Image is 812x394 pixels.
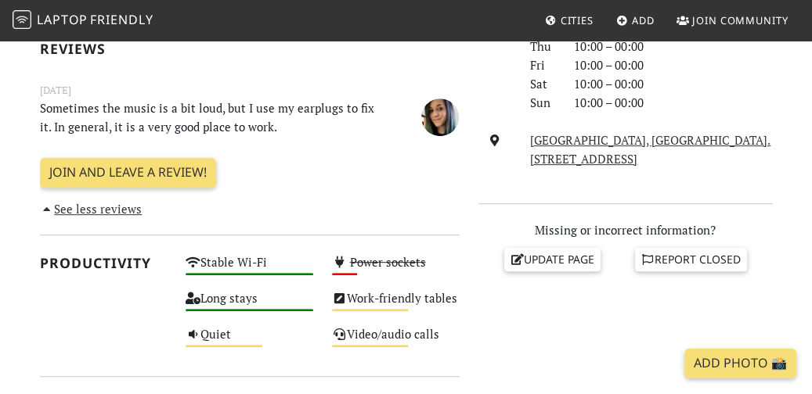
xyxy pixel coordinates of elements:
div: Quiet [176,324,323,360]
h2: Reviews [40,41,460,57]
a: See less reviews [40,201,143,217]
div: Sun [521,93,565,112]
a: Join and leave a review! [40,158,216,188]
div: Sat [521,74,565,93]
img: 4334-sonia.jpg [421,98,459,136]
div: Work-friendly tables [323,288,469,324]
span: Cities [561,13,594,27]
div: Long stays [176,288,323,324]
a: [GEOGRAPHIC_DATA], [GEOGRAPHIC_DATA]. [STREET_ADDRESS] [530,132,770,167]
div: Video/audio calls [323,324,469,360]
a: Join Community [670,6,795,34]
s: Power sockets [350,254,426,270]
div: Fri [521,56,565,74]
div: Thu [521,37,565,56]
img: LaptopFriendly [13,10,31,29]
div: Stable Wi-Fi [176,252,323,288]
a: Report closed [635,248,748,271]
span: Join Community [692,13,789,27]
div: 10:00 – 00:00 [565,74,782,93]
a: LaptopFriendly LaptopFriendly [13,7,153,34]
div: 10:00 – 00:00 [565,93,782,112]
span: Laptop [37,11,88,28]
p: Missing or incorrect information? [478,220,773,239]
h2: Productivity [40,255,168,271]
div: 10:00 – 00:00 [565,37,782,56]
p: Sometimes the music is a bit loud, but I use my earplugs to fix it. In general, it is a very good... [31,98,396,136]
a: Add Photo 📸 [684,349,796,378]
span: Sonia Santos [421,108,459,124]
span: Friendly [90,11,153,28]
a: Add [610,6,661,34]
a: Update page [504,248,601,271]
div: 10:00 – 00:00 [565,56,782,74]
span: Add [632,13,655,27]
small: [DATE] [31,82,469,98]
a: Cities [539,6,600,34]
